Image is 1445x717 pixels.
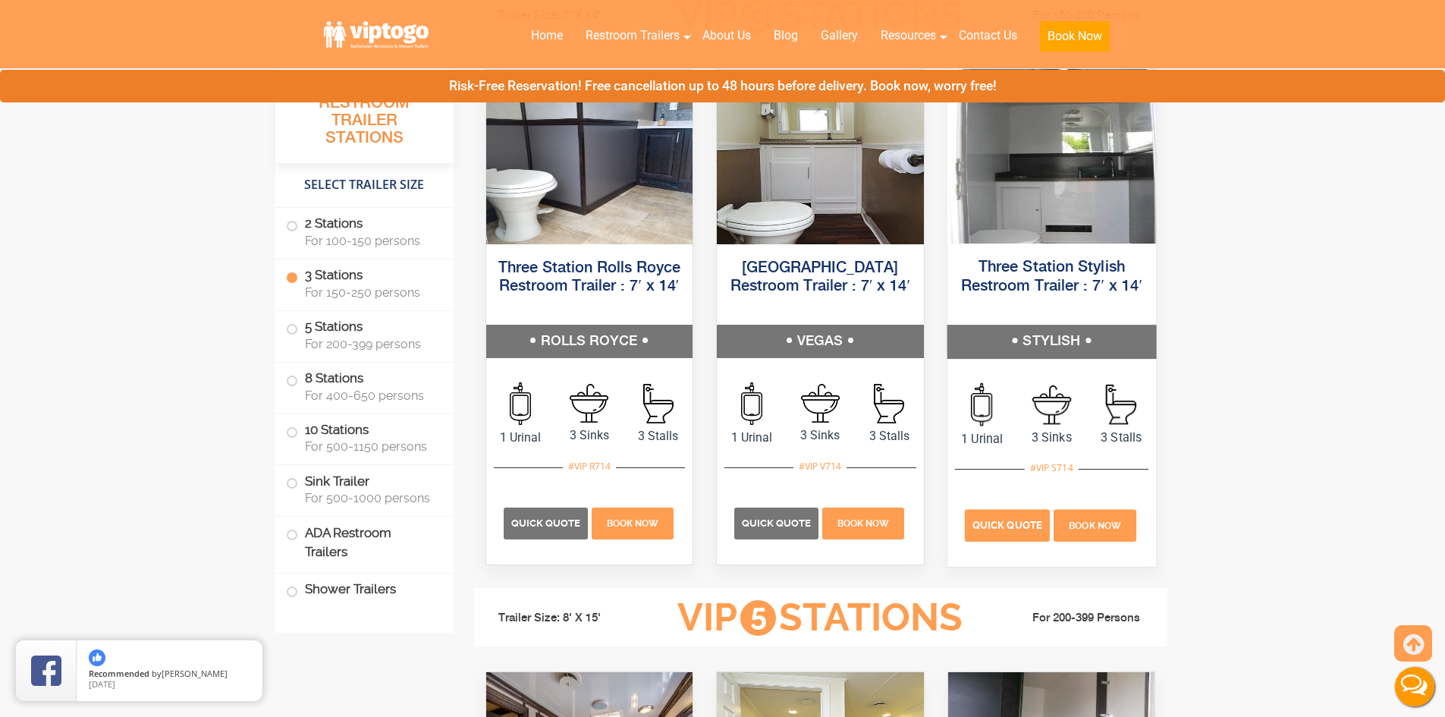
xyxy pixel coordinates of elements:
[563,457,616,476] div: #VIP R714
[275,72,454,163] h3: All Portable Restroom Trailer Stations
[947,429,1016,448] span: 1 Urinal
[1384,656,1445,717] button: Live Chat
[691,19,762,52] a: About Us
[947,325,1155,358] h5: STYLISH
[971,382,992,426] img: an icon of urinal
[286,208,443,255] label: 2 Stations
[485,596,655,641] li: Trailer Size: 8' X 15'
[1086,428,1156,446] span: 3 Stalls
[972,519,1042,530] span: Quick Quote
[786,426,855,445] span: 3 Sinks
[1051,517,1138,531] a: Book Now
[589,515,675,530] a: Book Now
[837,518,889,529] span: Book Now
[717,429,786,447] span: 1 Urinal
[734,515,821,530] a: Quick Quote
[809,19,869,52] a: Gallery
[624,427,693,445] span: 3 Stalls
[286,465,443,512] label: Sink Trailer
[486,429,555,447] span: 1 Urinal
[869,19,947,52] a: Resources
[305,491,435,505] span: For 500-1000 persons
[1040,21,1110,52] button: Book Now
[275,171,454,200] h4: Select Trailer Size
[498,260,680,294] a: Three Station Rolls Royce Restroom Trailer : 7′ x 14′
[740,600,776,636] span: 5
[305,234,435,248] span: For 100-150 persons
[965,517,1052,531] a: Quick Quote
[305,285,435,300] span: For 150-250 persons
[1025,458,1079,477] div: #VIP S714
[286,414,443,461] label: 10 Stations
[504,515,590,530] a: Quick Quote
[89,669,250,680] span: by
[89,678,115,690] span: [DATE]
[741,382,762,425] img: an icon of urinal
[793,457,847,476] div: #VIP V714
[821,515,906,530] a: Book Now
[1016,428,1086,446] span: 3 Sinks
[89,668,149,679] span: Recommended
[286,311,443,358] label: 5 Stations
[762,19,809,52] a: Blog
[643,384,674,423] img: an icon of stall
[286,363,443,410] label: 8 Stations
[1032,385,1071,424] img: an icon of sink
[286,574,443,606] label: Shower Trailers
[486,325,693,358] h5: ROLLS ROYCE
[305,337,435,351] span: For 200-399 persons
[961,259,1142,294] a: Three Station Stylish Restroom Trailer : 7′ x 14′
[520,19,574,52] a: Home
[511,517,580,529] span: Quick Quote
[742,517,811,529] span: Quick Quote
[574,19,691,52] a: Restroom Trailers
[570,384,608,423] img: an icon of sink
[874,384,904,423] img: an icon of stall
[947,19,1029,52] a: Contact Us
[1069,520,1121,530] span: Book Now
[717,325,924,358] h5: VEGAS
[486,70,693,244] img: Side view of three station restroom trailer with three separate doors with signs
[554,426,624,445] span: 3 Sinks
[286,517,443,568] label: ADA Restroom Trailers
[89,649,105,666] img: thumbs up icon
[947,67,1155,243] img: Side view of three station restroom trailer with three separate doors with signs
[286,259,443,307] label: 3 Stations
[1106,384,1136,424] img: an icon of stall
[855,427,924,445] span: 3 Stalls
[801,384,840,423] img: an icon of sink
[717,70,924,244] img: Side view of three station restroom trailer with three separate doors with signs
[162,668,228,679] span: [PERSON_NAME]
[654,597,986,639] h3: VIP Stations
[305,439,435,454] span: For 500-1150 persons
[31,656,61,686] img: Review Rating
[305,388,435,403] span: For 400-650 persons
[607,518,658,529] span: Book Now
[730,260,910,294] a: [GEOGRAPHIC_DATA] Restroom Trailer : 7′ x 14′
[1029,19,1121,61] a: Book Now
[510,382,531,425] img: an icon of urinal
[987,609,1157,627] li: For 200-399 Persons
